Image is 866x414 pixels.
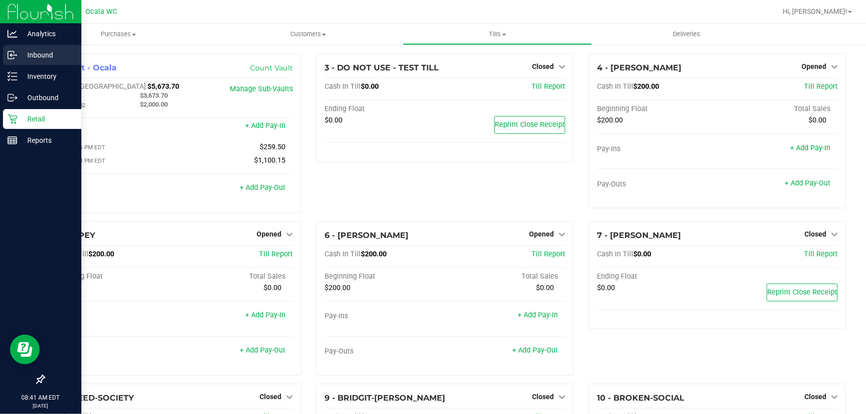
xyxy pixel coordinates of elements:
span: Closed [804,230,826,238]
span: Opened [529,230,554,238]
span: Closed [260,393,281,401]
div: Ending Float [325,105,445,114]
p: 08:41 AM EDT [4,393,77,402]
p: Inventory [17,70,77,82]
div: Pay-Ins [325,312,445,321]
inline-svg: Retail [7,114,17,124]
span: Closed [532,393,554,401]
span: Reprint Close Receipt [767,288,837,296]
iframe: Resource center [10,335,40,364]
span: $0.00 [361,82,379,91]
div: Beginning Float [325,272,445,281]
span: Cash In [GEOGRAPHIC_DATA]: [52,82,147,91]
div: Pay-Ins [52,122,172,131]
p: [DATE] [4,402,77,410]
button: Reprint Close Receipt [767,284,838,301]
inline-svg: Reports [7,135,17,145]
inline-svg: Outbound [7,93,17,103]
p: Reports [17,134,77,146]
span: 4 - [PERSON_NAME] [597,63,681,72]
span: Cash In Till [325,250,361,258]
a: + Add Pay-Out [240,346,285,355]
div: Total Sales [717,105,837,114]
inline-svg: Inbound [7,50,17,60]
span: 6 - [PERSON_NAME] [325,231,408,240]
span: Ocala WC [85,7,117,16]
a: + Add Pay-In [790,144,830,152]
span: $200.00 [633,82,659,91]
a: + Add Pay-Out [512,346,558,355]
div: Total Sales [172,272,292,281]
div: Pay-Outs [325,347,445,356]
span: $200.00 [88,250,114,258]
div: Pay-Ins [52,312,172,321]
a: + Add Pay-In [518,311,558,319]
span: 3 - DO NOT USE - TEST TILL [325,63,439,72]
span: $200.00 [361,250,387,258]
a: + Add Pay-Out [785,179,830,187]
span: Tills [403,30,592,39]
span: Hi, [PERSON_NAME]! [783,7,847,15]
a: Till Report [532,82,565,91]
span: $0.00 [597,284,615,292]
div: Beginning Float [52,272,172,281]
span: Closed [804,393,826,401]
span: $259.50 [260,143,285,151]
span: Deliveries [660,30,714,39]
span: $1,100.15 [254,156,285,165]
span: 10 - BROKEN-SOCIAL [597,393,684,403]
inline-svg: Analytics [7,29,17,39]
p: Outbound [17,92,77,104]
p: Analytics [17,28,77,40]
a: Tills [403,24,593,45]
span: 1 - Vault - Ocala [52,63,117,72]
span: Cash In Till [325,82,361,91]
p: Inbound [17,49,77,61]
span: Cash In Till [597,250,633,258]
span: Opened [801,62,826,70]
span: 9 - BRIDGIT-[PERSON_NAME] [325,393,445,403]
span: $200.00 [597,116,623,124]
span: 7 - [PERSON_NAME] [597,231,681,240]
a: Purchases [24,24,213,45]
span: $0.00 [264,284,281,292]
a: Deliveries [592,24,782,45]
a: + Add Pay-Out [240,183,285,192]
a: Customers [213,24,403,45]
a: Manage Sub-Vaults [230,85,293,93]
a: Count Vault [250,63,293,72]
a: Till Report [804,250,838,258]
inline-svg: Inventory [7,71,17,81]
span: Closed [532,62,554,70]
span: Cash In Till [597,82,633,91]
a: Till Report [259,250,293,258]
span: $0.00 [633,250,651,258]
a: Till Report [804,82,838,91]
div: Total Sales [445,272,565,281]
div: Pay-Outs [52,347,172,356]
div: Pay-Outs [52,184,172,193]
span: Reprint Close Receipt [495,120,565,129]
p: Retail [17,113,77,125]
a: + Add Pay-In [245,121,285,130]
div: Pay-Ins [597,145,717,154]
span: $0.00 [808,116,826,124]
a: + Add Pay-In [245,311,285,319]
div: Ending Float [597,272,717,281]
span: Customers [214,30,402,39]
span: 8 - BREED-SOCIETY [52,393,134,403]
div: Pay-Outs [597,180,717,189]
a: Till Report [532,250,565,258]
span: $2,000.00 [140,101,168,108]
span: Purchases [24,30,213,39]
div: Beginning Float [597,105,717,114]
span: $5,673.70 [147,82,179,91]
span: $200.00 [325,284,350,292]
span: $0.00 [536,284,554,292]
span: $3,673.70 [140,92,168,99]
